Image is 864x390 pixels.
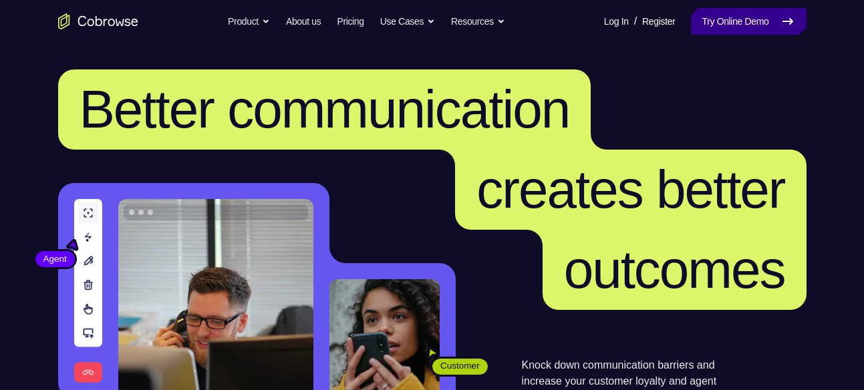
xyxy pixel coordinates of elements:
span: / [634,13,637,29]
span: Better communication [80,79,570,139]
span: creates better [476,160,784,219]
a: Go to the home page [58,13,138,29]
span: outcomes [564,240,785,299]
a: Register [642,8,675,35]
a: Try Online Demo [691,8,806,35]
a: Pricing [337,8,364,35]
a: Log In [604,8,629,35]
button: Use Cases [380,8,435,35]
button: Resources [451,8,505,35]
a: About us [286,8,321,35]
button: Product [228,8,270,35]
